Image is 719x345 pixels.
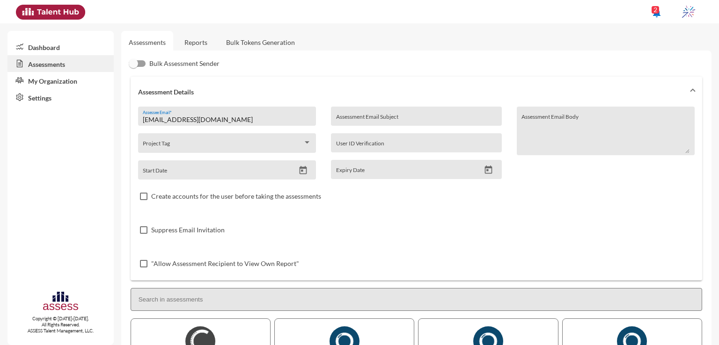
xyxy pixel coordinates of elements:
[138,88,683,96] mat-panel-title: Assessment Details
[143,116,311,123] input: Assessee Email
[295,165,311,175] button: Open calendar
[42,290,79,313] img: assesscompany-logo.png
[219,31,302,54] a: Bulk Tokens Generation
[151,191,321,202] span: Create accounts for the user before taking the assessments
[151,224,225,236] span: Suppress Email Invitation
[131,77,702,107] mat-expansion-panel-header: Assessment Details
[7,316,114,334] p: Copyright © [DATE]-[DATE]. All Rights Reserved. ASSESS Talent Management, LLC.
[7,72,114,89] a: My Organization
[7,38,114,55] a: Dashboard
[480,165,497,175] button: Open calendar
[651,7,662,18] mat-icon: notifications
[131,288,702,311] input: Search in assessments
[149,58,220,69] span: Bulk Assessment Sender
[652,6,659,14] div: 2
[7,89,114,106] a: Settings
[151,258,299,269] span: "Allow Assessment Recipient to View Own Report"
[7,55,114,72] a: Assessments
[131,107,702,280] div: Assessment Details
[177,31,215,54] a: Reports
[129,38,166,46] a: Assessments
